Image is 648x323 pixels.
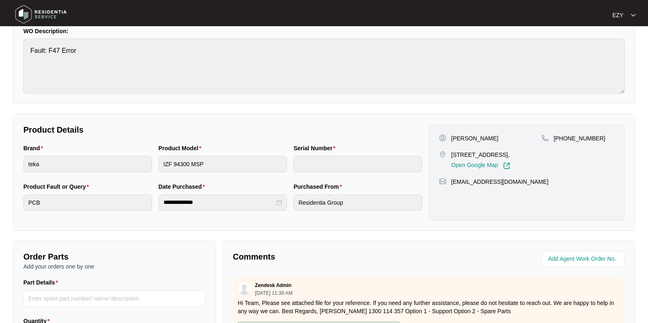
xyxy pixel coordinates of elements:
img: user.svg [238,282,250,295]
img: residentia service logo [12,2,70,27]
p: WO Description: [23,27,625,35]
input: Brand [23,156,152,172]
p: Product Details [23,124,422,136]
p: Zendesk Admin [255,282,291,289]
img: map-pin [439,151,446,158]
img: map-pin [439,178,446,185]
p: [PERSON_NAME] [451,134,498,142]
input: Part Details [23,290,206,307]
input: Serial Number [293,156,422,172]
p: [STREET_ADDRESS], [451,151,510,159]
p: Add your orders one by one [23,262,206,271]
label: Product Model [159,144,205,152]
label: Date Purchased [159,183,208,191]
label: Purchased From [293,183,345,191]
label: Brand [23,144,46,152]
input: Add Agent Work Order No. [548,254,620,264]
img: Link-External [503,162,510,169]
input: Purchased From [293,194,422,211]
img: map-pin [541,134,549,142]
input: Product Fault or Query [23,194,152,211]
p: [PHONE_NUMBER] [554,134,605,142]
textarea: Fault: F47 Error [23,38,625,94]
p: [DATE] 11:38 AM [255,291,293,296]
input: Product Model [159,156,287,172]
a: Open Google Map [451,162,510,169]
img: user-pin [439,134,446,142]
input: Date Purchased [164,198,275,207]
label: Part Details [23,278,61,287]
img: dropdown arrow [631,13,636,17]
label: Product Fault or Query [23,183,92,191]
p: EZY [612,11,623,19]
p: [EMAIL_ADDRESS][DOMAIN_NAME] [451,178,548,186]
p: Order Parts [23,251,206,262]
p: Comments [233,251,423,262]
label: Serial Number [293,144,339,152]
p: Hi Team, Please see attached file for your reference. If you need any further assistance, please ... [238,299,620,315]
